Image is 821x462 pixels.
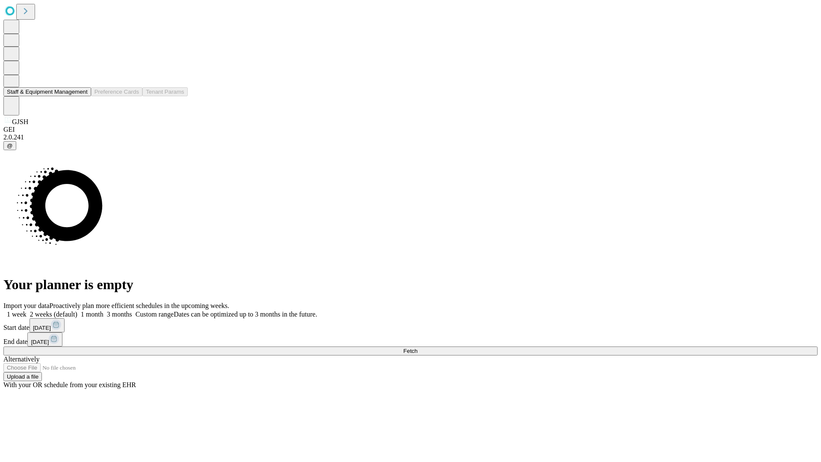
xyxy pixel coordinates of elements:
div: GEI [3,126,818,133]
button: Preference Cards [91,87,142,96]
span: 3 months [107,311,132,318]
span: Dates can be optimized up to 3 months in the future. [174,311,317,318]
button: Fetch [3,346,818,355]
div: End date [3,332,818,346]
span: @ [7,142,13,149]
div: Start date [3,318,818,332]
span: 1 week [7,311,27,318]
button: Tenant Params [142,87,188,96]
span: 1 month [81,311,103,318]
span: Custom range [136,311,174,318]
span: Alternatively [3,355,39,363]
button: Staff & Equipment Management [3,87,91,96]
h1: Your planner is empty [3,277,818,293]
span: Import your data [3,302,50,309]
span: 2 weeks (default) [30,311,77,318]
button: [DATE] [27,332,62,346]
span: Fetch [403,348,417,354]
span: With your OR schedule from your existing EHR [3,381,136,388]
button: Upload a file [3,372,42,381]
span: [DATE] [31,339,49,345]
div: 2.0.241 [3,133,818,141]
span: [DATE] [33,325,51,331]
span: Proactively plan more efficient schedules in the upcoming weeks. [50,302,229,309]
span: GJSH [12,118,28,125]
button: @ [3,141,16,150]
button: [DATE] [30,318,65,332]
